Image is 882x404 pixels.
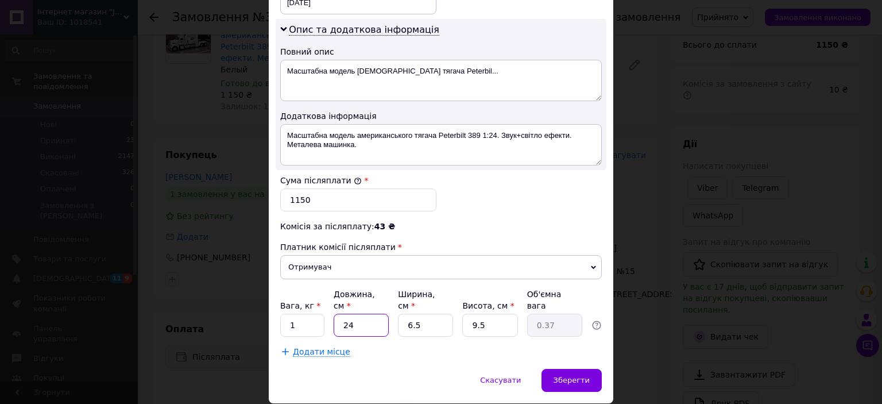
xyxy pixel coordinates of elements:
[280,255,602,279] span: Отримувач
[289,24,439,36] span: Опис та додаткова інформація
[462,301,514,310] label: Висота, см
[527,288,582,311] div: Об'ємна вага
[280,110,602,122] div: Додаткова інформація
[554,376,590,384] span: Зберегти
[280,46,602,57] div: Повний опис
[293,347,350,357] span: Додати місце
[280,301,320,310] label: Вага, кг
[280,176,362,185] label: Сума післяплати
[334,290,375,310] label: Довжина, см
[280,243,396,252] span: Платник комісії післяплати
[280,60,602,101] textarea: Масштабна модель [DEMOGRAPHIC_DATA] тягача Peterbil...
[480,376,521,384] span: Скасувати
[280,124,602,166] textarea: Масштабна модель американського тягача Peterbilt 389 1:24. Звук+світло ефекти. Металева машинка.
[280,221,602,232] div: Комісія за післяплату:
[374,222,395,231] span: 43 ₴
[398,290,435,310] label: Ширина, см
